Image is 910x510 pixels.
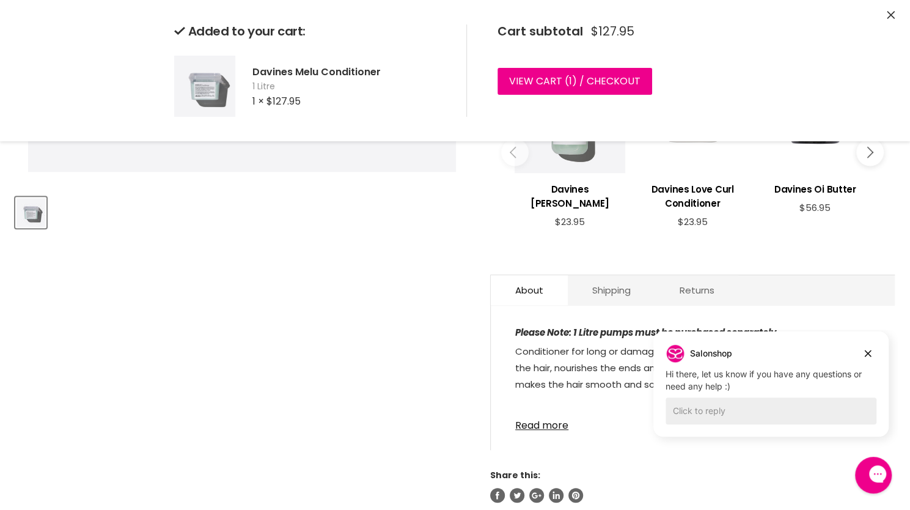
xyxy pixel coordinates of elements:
iframe: Gorgias live chat campaigns [644,330,898,455]
a: View cart (1) / Checkout [497,68,652,95]
div: Product thumbnails [13,193,470,228]
p: Available in 75ml, 250ml and 1 Litre. [515,343,870,428]
a: Shipping [568,275,655,305]
button: Close [887,9,895,22]
span: 1 × [252,94,264,108]
a: View product:Davines Melu Shampoo [515,173,625,216]
button: Davines Melu Conditioner [15,197,46,228]
span: $127.95 [266,94,301,108]
span: $127.95 [591,24,634,39]
span: Share this: [490,469,540,481]
span: $23.95 [555,215,585,228]
a: Returns [655,275,739,305]
span: $56.95 [799,201,831,214]
h2: Davines Melu Conditioner [252,65,447,78]
a: View product:Davines Love Curl Conditioner [637,173,748,216]
img: Davines Melu Conditioner [17,198,45,227]
span: 1 Litre [252,81,447,93]
aside: Share this: [490,470,895,503]
span: 1 [569,74,572,88]
iframe: Gorgias live chat messenger [849,453,898,498]
a: About [491,275,568,305]
span: Cart subtotal [497,23,583,40]
strong: Please Note: 1 Litre pumps must be purchased separately. [515,326,779,339]
span: $23.95 [677,215,707,228]
a: Read more [515,413,870,431]
h3: Davines Love Curl Conditioner [637,182,748,210]
h3: Davines Oi Butter [760,182,870,196]
span: Conditioner for long or damaged hair. The conditioning action moisturizes the hair, nourishes the... [515,345,856,391]
h2: Added to your cart: [174,24,447,39]
a: View product:Davines Oi Butter [760,173,870,202]
img: Davines Melu Conditioner [174,56,235,117]
h3: Davines [PERSON_NAME] [515,182,625,210]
